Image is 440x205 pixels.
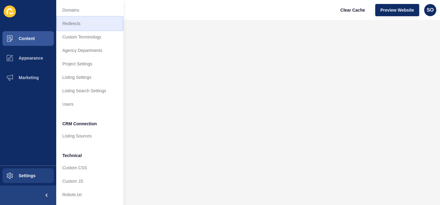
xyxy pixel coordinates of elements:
[56,3,123,17] a: Domains
[56,30,123,44] a: Custom Terminology
[56,84,123,97] a: Listing Search Settings
[56,129,123,143] a: Listing Sources
[56,188,123,201] a: Robots.txt
[427,7,434,13] span: SO
[56,44,123,57] a: Agency Departments
[62,121,97,127] span: CRM Connection
[62,152,82,159] span: Technical
[56,174,123,188] a: Custom JS
[340,7,365,13] span: Clear Cache
[56,161,123,174] a: Custom CSS
[380,7,414,13] span: Preview Website
[335,4,370,16] button: Clear Cache
[375,4,419,16] button: Preview Website
[56,17,123,30] a: Redirects
[56,57,123,71] a: Project Settings
[56,71,123,84] a: Listing Settings
[56,97,123,111] a: Users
